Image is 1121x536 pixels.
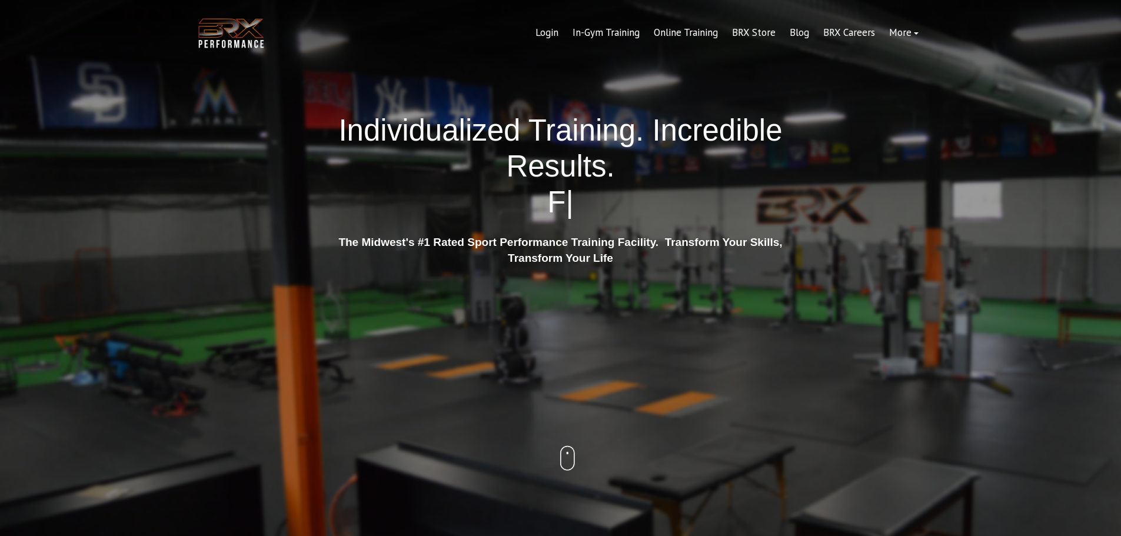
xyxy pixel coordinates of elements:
[783,19,816,47] a: Blog
[338,236,782,264] strong: The Midwest's #1 Rated Sport Performance Training Facility. Transform Your Skills, Transform Your...
[566,185,573,219] span: |
[334,112,787,221] h1: Individualized Training. Incredible Results.
[528,19,926,47] div: Navigation Menu
[528,19,566,47] a: Login
[882,19,926,47] a: More
[547,185,566,219] span: F
[566,19,647,47] a: In-Gym Training
[647,19,725,47] a: Online Training
[816,19,882,47] a: BRX Careers
[196,15,267,51] img: BRX Transparent Logo-2
[725,19,783,47] a: BRX Store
